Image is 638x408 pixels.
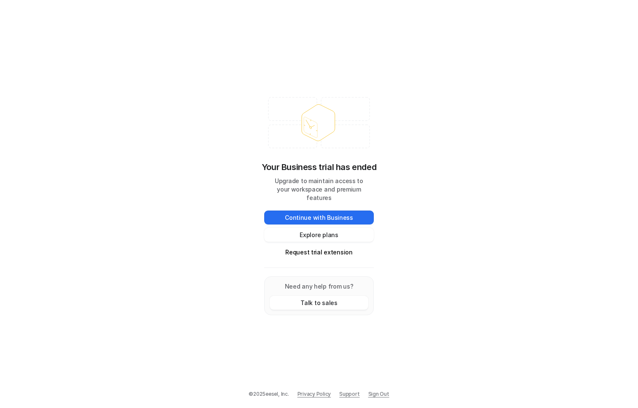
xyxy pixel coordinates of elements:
button: Request trial extension [264,245,374,259]
a: Sign Out [368,390,389,398]
p: © 2025 eesel, Inc. [249,390,289,398]
span: Support [339,390,359,398]
button: Talk to sales [270,296,368,310]
p: Your Business trial has ended [262,161,376,173]
button: Continue with Business [264,211,374,224]
a: Privacy Policy [298,390,331,398]
p: Need any help from us? [270,282,368,291]
button: Explore plans [264,228,374,242]
p: Upgrade to maintain access to your workspace and premium features [264,177,374,202]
